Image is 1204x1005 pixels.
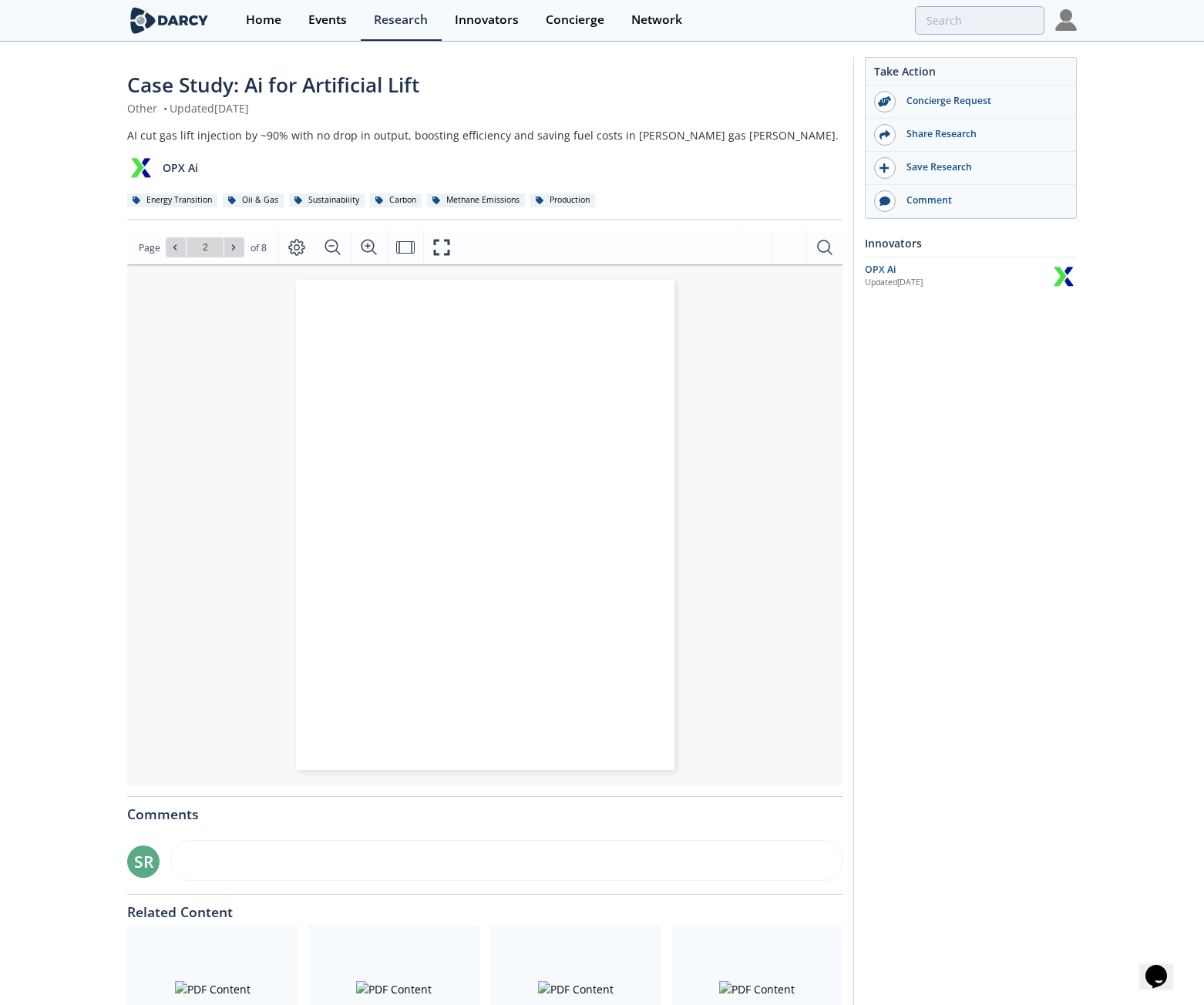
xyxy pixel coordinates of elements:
[160,101,170,116] span: •
[246,14,281,26] div: Home
[865,263,1050,277] div: OPX Ai
[530,193,595,207] div: Production
[631,14,682,26] div: Network
[866,63,1076,86] div: Take Action
[127,127,842,143] div: AI cut gas lift injection by ~90% with no drop in output, boosting efficiency and saving fuel cos...
[896,193,1068,207] div: Comment
[546,14,604,26] div: Concierge
[289,193,365,207] div: Sustainability
[127,797,842,822] div: Comments
[127,895,842,919] div: Related Content
[127,193,217,207] div: Energy Transition
[127,845,160,878] div: SR
[223,193,284,207] div: Oil & Gas
[127,100,842,116] div: Other Updated [DATE]
[1055,9,1077,31] img: Profile
[896,160,1068,174] div: Save Research
[127,7,211,34] img: logo-wide.svg
[896,127,1068,141] div: Share Research
[370,193,422,207] div: Carbon
[308,14,347,26] div: Events
[865,277,1050,289] div: Updated [DATE]
[865,263,1077,290] a: OPX Ai Updated[DATE] OPX Ai
[896,94,1068,108] div: Concierge Request
[455,14,519,26] div: Innovators
[1139,943,1189,990] iframe: chat widget
[1050,263,1077,290] img: OPX Ai
[127,71,419,99] span: Case Study: Ai for Artificial Lift
[374,14,428,26] div: Research
[427,193,525,207] div: Methane Emissions
[915,6,1044,35] input: Advanced Search
[865,230,1077,257] div: Innovators
[163,160,198,176] p: OPX Ai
